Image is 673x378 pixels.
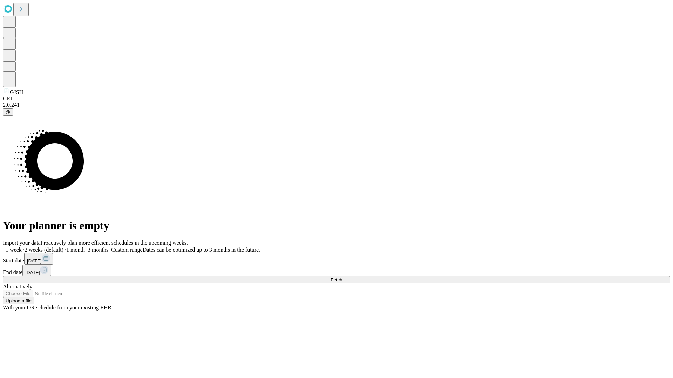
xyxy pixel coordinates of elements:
span: 1 month [66,247,85,253]
span: 2 weeks (default) [25,247,63,253]
span: With your OR schedule from your existing EHR [3,304,111,310]
span: [DATE] [25,270,40,275]
span: Dates can be optimized up to 3 months in the future. [143,247,260,253]
h1: Your planner is empty [3,219,670,232]
span: Import your data [3,240,41,246]
span: @ [6,109,11,114]
div: 2.0.241 [3,102,670,108]
button: Fetch [3,276,670,283]
span: 3 months [88,247,108,253]
div: End date [3,265,670,276]
button: @ [3,108,13,115]
span: Alternatively [3,283,32,289]
span: 1 week [6,247,22,253]
span: GJSH [10,89,23,95]
span: Custom range [111,247,142,253]
button: [DATE] [22,265,51,276]
button: Upload a file [3,297,34,304]
div: GEI [3,96,670,102]
span: Proactively plan more efficient schedules in the upcoming weeks. [41,240,188,246]
button: [DATE] [24,253,53,265]
span: [DATE] [27,258,42,264]
div: Start date [3,253,670,265]
span: Fetch [331,277,342,282]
